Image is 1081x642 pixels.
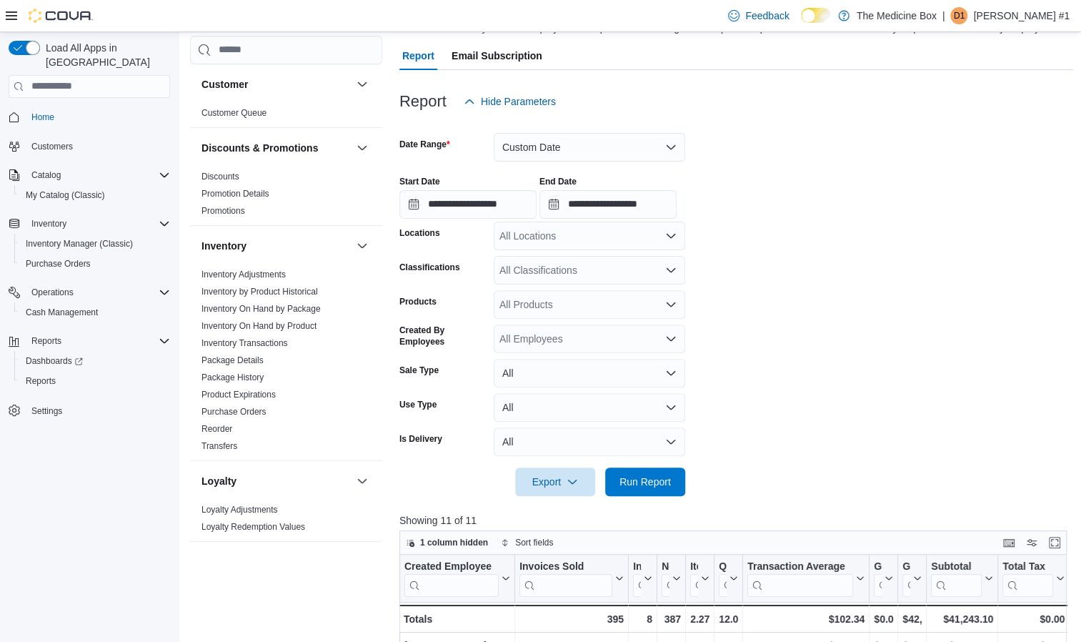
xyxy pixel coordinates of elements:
[31,335,61,347] span: Reports
[20,372,170,390] span: Reports
[719,560,738,596] button: Qty Per Transaction
[201,424,232,434] a: Reorder
[719,560,727,596] div: Qty Per Transaction
[26,215,170,232] span: Inventory
[399,296,437,307] label: Products
[662,611,681,628] div: 387
[201,77,351,92] button: Customer
[354,139,371,157] button: Discounts & Promotions
[31,405,62,417] span: Settings
[3,107,176,127] button: Home
[950,7,967,24] div: Dave #1
[519,611,624,628] div: 395
[201,337,288,349] span: Inventory Transactions
[619,475,671,489] span: Run Report
[201,172,239,182] a: Discounts
[201,206,245,216] a: Promotions
[605,468,685,496] button: Run Report
[201,389,276,400] span: Product Expirations
[201,423,232,435] span: Reorder
[399,325,488,347] label: Created By Employees
[874,611,893,628] div: $0.00
[14,351,176,371] a: Dashboards
[26,109,60,126] a: Home
[9,101,170,458] nav: Complex example
[874,560,882,573] div: Gift Cards
[874,560,882,596] div: Gift Card Sales
[3,214,176,234] button: Inventory
[902,560,922,596] button: Gross Sales
[515,468,595,496] button: Export
[515,537,553,548] span: Sort fields
[420,537,488,548] span: 1 column hidden
[1002,560,1053,596] div: Total Tax
[20,304,104,321] a: Cash Management
[399,190,537,219] input: Press the down key to open a popover containing a calendar.
[452,41,542,70] span: Email Subscription
[404,560,499,596] div: Created Employee
[494,393,685,422] button: All
[26,355,83,367] span: Dashboards
[354,237,371,255] button: Inventory
[201,406,266,418] span: Purchase Orders
[722,1,794,30] a: Feedback
[201,372,264,382] a: Package History
[40,41,170,69] span: Load All Apps in [GEOGRAPHIC_DATA]
[874,560,893,596] button: Gift Cards
[399,139,450,150] label: Date Range
[404,560,499,573] div: Created Employee
[402,41,434,70] span: Report
[354,76,371,93] button: Customer
[633,560,641,596] div: Invoices Ref
[633,611,652,628] div: 8
[20,187,111,204] a: My Catalog (Classic)
[665,265,677,276] button: Open list of options
[26,189,105,201] span: My Catalog (Classic)
[857,7,937,24] p: The Medicine Box
[20,352,170,370] span: Dashboards
[404,611,510,628] div: Totals
[201,77,248,92] h3: Customer
[747,560,853,573] div: Transaction Average
[201,372,264,383] span: Package History
[519,560,612,573] div: Invoices Sold
[399,365,439,376] label: Sale Type
[747,560,853,596] div: Transaction Average
[20,235,170,252] span: Inventory Manager (Classic)
[539,176,577,187] label: End Date
[3,165,176,185] button: Catalog
[201,141,351,155] button: Discounts & Promotions
[26,108,170,126] span: Home
[26,137,170,155] span: Customers
[201,107,266,119] span: Customer Queue
[190,104,382,127] div: Customer
[633,560,641,573] div: Invoices Ref
[719,560,727,573] div: Qty Per Transaction
[201,321,317,331] a: Inventory On Hand by Product
[201,320,317,332] span: Inventory On Hand by Product
[399,399,437,410] label: Use Type
[931,560,982,596] div: Subtotal
[690,611,709,628] div: 2.27
[399,433,442,445] label: Is Delivery
[201,286,318,297] span: Inventory by Product Historical
[201,108,266,118] a: Customer Queue
[201,188,269,199] span: Promotion Details
[201,440,237,452] span: Transfers
[20,255,96,272] a: Purchase Orders
[26,332,67,350] button: Reports
[31,112,54,123] span: Home
[26,258,91,270] span: Purchase Orders
[201,205,245,217] span: Promotions
[404,560,510,596] button: Created Employee
[1002,560,1065,596] button: Total Tax
[201,522,305,532] a: Loyalty Redemption Values
[662,560,669,573] div: Net Sold
[29,9,93,23] img: Cova
[14,234,176,254] button: Inventory Manager (Classic)
[26,167,170,184] span: Catalog
[931,611,993,628] div: $41,243.10
[494,133,685,162] button: Custom Date
[931,560,982,573] div: Subtotal
[633,560,652,596] button: Invoices Ref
